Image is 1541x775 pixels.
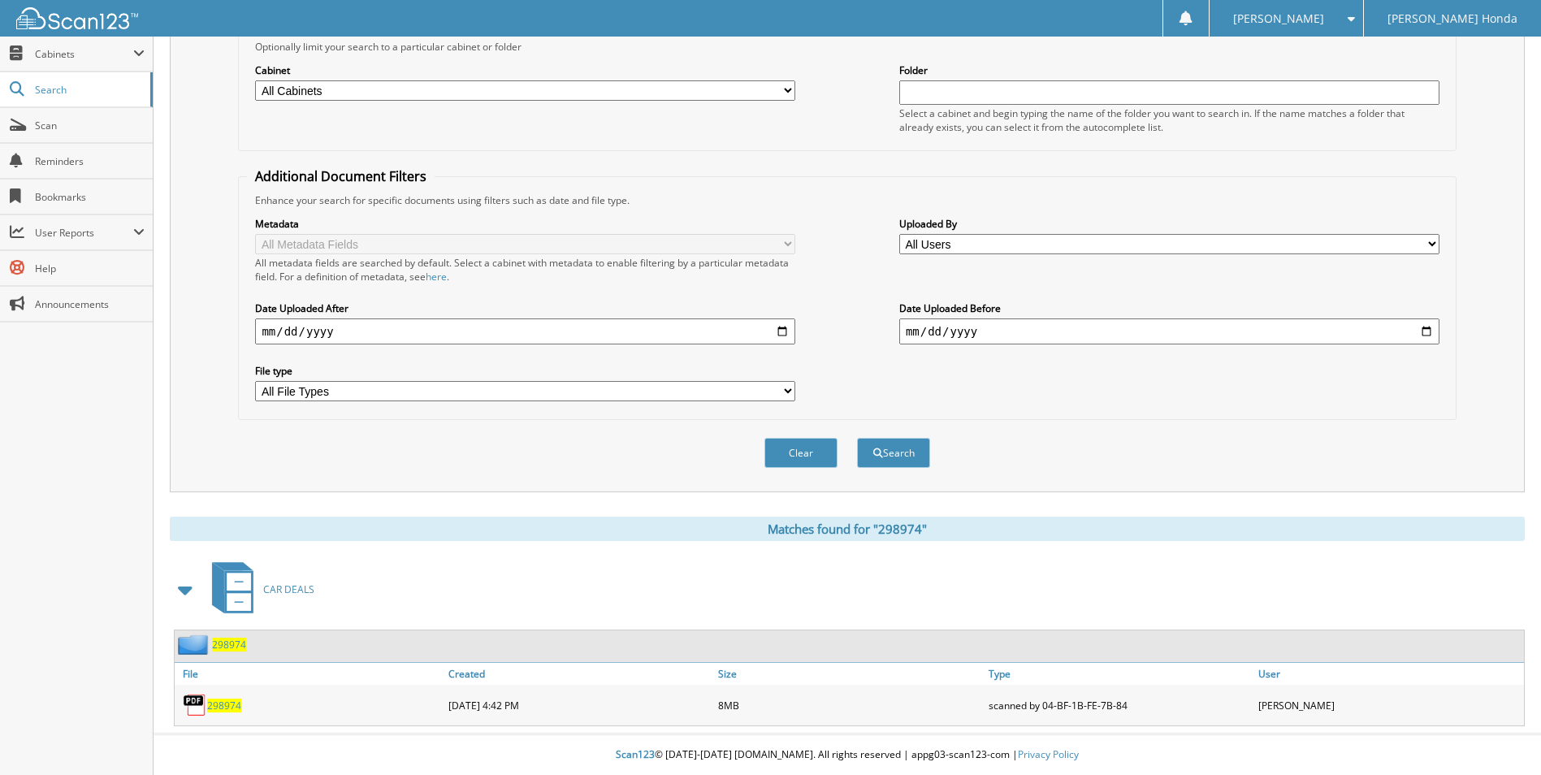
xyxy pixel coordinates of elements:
label: Cabinet [255,63,795,77]
a: 298974 [212,638,246,652]
a: here [426,270,447,284]
button: Search [857,438,930,468]
img: PDF.png [183,693,207,717]
div: scanned by 04-BF-1B-FE-7B-84 [985,689,1254,721]
input: end [899,318,1439,344]
img: scan123-logo-white.svg [16,7,138,29]
label: Date Uploaded Before [899,301,1439,315]
span: CAR DEALS [263,582,314,596]
label: Folder [899,63,1439,77]
span: [PERSON_NAME] [1233,14,1324,24]
div: © [DATE]-[DATE] [DOMAIN_NAME]. All rights reserved | appg03-scan123-com | [154,735,1541,775]
label: Metadata [255,217,795,231]
label: Uploaded By [899,217,1439,231]
div: [PERSON_NAME] [1254,689,1524,721]
div: Optionally limit your search to a particular cabinet or folder [247,40,1447,54]
span: Reminders [35,154,145,168]
button: Clear [764,438,838,468]
a: Size [714,663,984,685]
span: Help [35,262,145,275]
span: Scan123 [616,747,655,761]
span: Scan [35,119,145,132]
div: Enhance your search for specific documents using filters such as date and file type. [247,193,1447,207]
span: Announcements [35,297,145,311]
div: 8MB [714,689,984,721]
span: User Reports [35,226,133,240]
a: Type [985,663,1254,685]
div: Select a cabinet and begin typing the name of the folder you want to search in. If the name match... [899,106,1439,134]
span: Search [35,83,142,97]
input: start [255,318,795,344]
span: Bookmarks [35,190,145,204]
a: User [1254,663,1524,685]
div: All metadata fields are searched by default. Select a cabinet with metadata to enable filtering b... [255,256,795,284]
iframe: Chat Widget [1460,697,1541,775]
a: Created [444,663,714,685]
legend: Additional Document Filters [247,167,435,185]
div: [DATE] 4:42 PM [444,689,714,721]
span: [PERSON_NAME] Honda [1387,14,1517,24]
a: 298974 [207,699,241,712]
label: Date Uploaded After [255,301,795,315]
a: Privacy Policy [1018,747,1079,761]
label: File type [255,364,795,378]
img: folder2.png [178,634,212,655]
div: Matches found for "298974" [170,517,1525,541]
span: Cabinets [35,47,133,61]
a: File [175,663,444,685]
a: CAR DEALS [202,557,314,621]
